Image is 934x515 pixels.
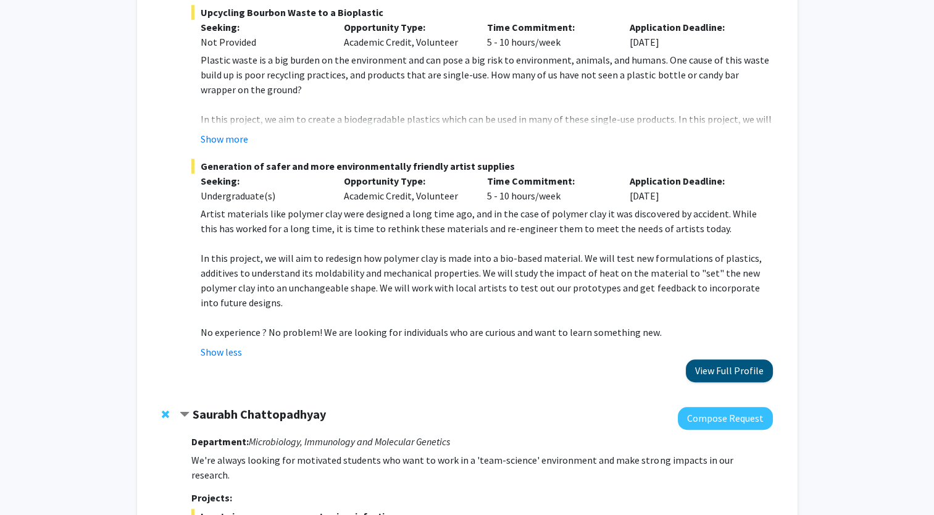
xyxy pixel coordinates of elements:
[162,409,169,419] span: Remove Saurabh Chattopadhyay from bookmarks
[678,407,773,430] button: Compose Request to Saurabh Chattopadhyay
[249,435,450,448] i: Microbiology, Immunology and Molecular Genetics
[201,132,248,146] button: Show more
[201,174,325,188] p: Seeking:
[335,174,478,203] div: Academic Credit, Volunteer
[201,206,772,236] p: Artist materials like polymer clay were designed a long time ago, and in the case of polymer clay...
[9,459,52,506] iframe: Chat
[201,325,772,340] p: No experience ? No problem! We are looking for individuals who are curious and want to learn some...
[335,20,478,49] div: Academic Credit, Volunteer
[344,20,469,35] p: Opportunity Type:
[180,410,190,420] span: Contract Saurabh Chattopadhyay Bookmark
[201,35,325,49] div: Not Provided
[201,52,772,97] p: Plastic waste is a big burden on the environment and can pose a big risk to environment, animals,...
[201,251,772,310] p: In this project, we will aim to redesign how polymer clay is made into a bio-based material. We w...
[191,453,772,482] p: We're always looking for motivated students who want to work in a 'team-science' environment and ...
[630,174,754,188] p: Application Deadline:
[620,174,764,203] div: [DATE]
[191,159,772,174] span: Generation of safer and more environmentally friendly artist supplies
[486,20,611,35] p: Time Commitment:
[486,174,611,188] p: Time Commitment:
[191,492,232,504] strong: Projects:
[686,359,773,382] button: View Full Profile
[191,5,772,20] span: Upcycling Bourbon Waste to a Bioplastic
[477,20,620,49] div: 5 - 10 hours/week
[193,406,326,422] strong: Saurabh Chattopadhyay
[201,20,325,35] p: Seeking:
[344,174,469,188] p: Opportunity Type:
[201,112,772,171] p: In this project, we aim to create a biodegradable plastics which can be used in many of these sin...
[477,174,620,203] div: 5 - 10 hours/week
[201,345,242,359] button: Show less
[620,20,764,49] div: [DATE]
[630,20,754,35] p: Application Deadline:
[191,435,249,448] strong: Department:
[201,188,325,203] div: Undergraduate(s)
